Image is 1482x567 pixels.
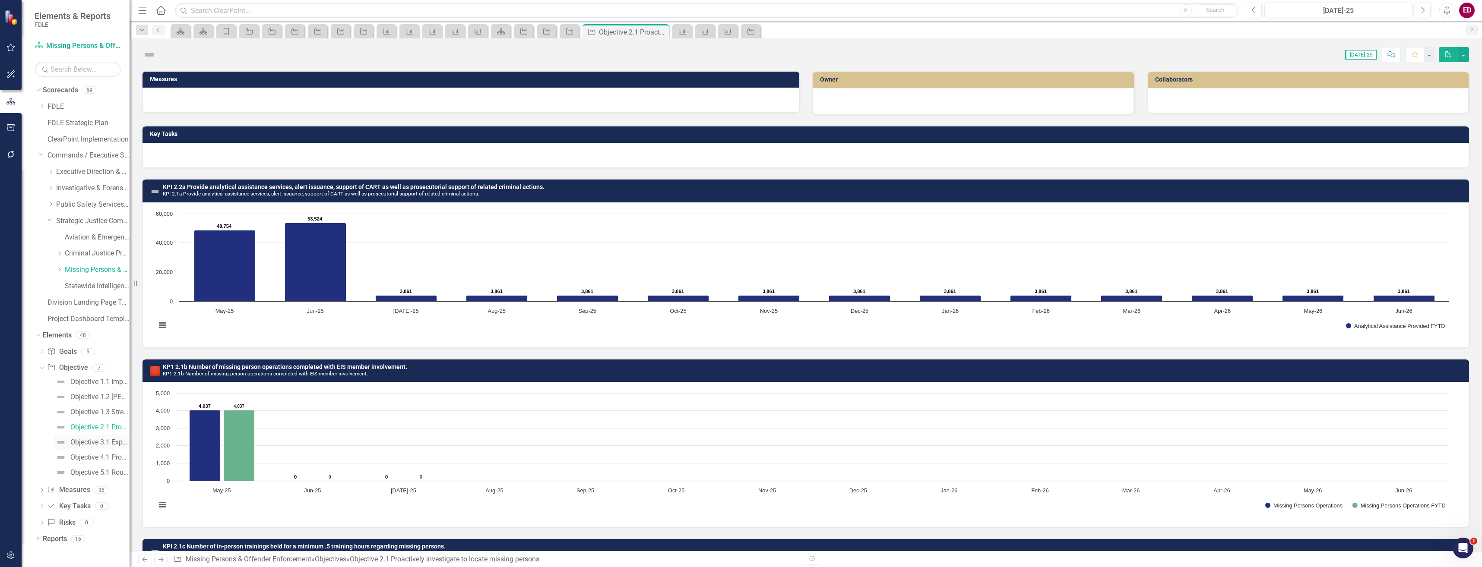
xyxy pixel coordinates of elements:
text: 0 [167,478,170,484]
div: Objective 1.1 Improve information in offender registries [70,378,130,386]
img: Not Defined [56,452,66,463]
text: Mar-26 [1122,487,1140,494]
path: Sep-25, 3,861. Analytical Assistance Provided FYTD. [557,295,618,301]
text: Apr-26 [1213,487,1230,494]
path: Feb-26, 3,861. Analytical Assistance Provided FYTD. [1010,295,1072,301]
text: 4,000 [156,407,170,414]
text: 3,861 [581,289,593,294]
div: Objective 2.1 Proactively investigate to locate missing persons [350,555,539,563]
img: Not Defined [56,422,66,432]
path: Mar-26, 3,861. Analytical Assistance Provided FYTD. [1101,295,1162,301]
text: 48,754 [217,224,232,229]
a: Statewide Intelligence [65,281,130,291]
span: Elements & Reports [35,11,111,21]
g: Missing Persons Operations FYTD, bar series 2 of 2 with 14 bars. [224,393,1404,481]
text: 3,861 [400,289,412,294]
div: Chart. Highcharts interactive chart. [152,389,1460,518]
text: Aug-25 [485,487,503,494]
a: KP1 2.1b Number of missing person operations completed with EIS member involvement. [163,363,407,370]
img: Not Defined [56,467,66,478]
a: Commands / Executive Support Branch [47,151,130,161]
div: Chart. Highcharts interactive chart. [152,209,1460,339]
path: May-26, 3,861. Analytical Assistance Provided FYTD. [1282,295,1344,301]
a: Objective 1.3 Strengthen educational and community outreach offerings. [54,405,130,419]
svg: Interactive chart [152,389,1453,518]
text: Dec-25 [849,487,867,494]
text: Mar-26 [1123,308,1140,314]
path: Aug-25, 3,861. Analytical Assistance Provided FYTD. [466,295,528,301]
text: 3,861 [1125,289,1137,294]
text: May-25 [215,308,234,314]
a: Risks [47,518,75,528]
path: May-25, 4,037. Missing Persons Operations. [190,410,221,481]
a: Investigative & Forensic Services Command [56,183,130,193]
h3: Owner [820,76,1130,83]
div: 0 [95,503,109,510]
small: KPI 2.1a Provide analytical assistance services, alert issuance, support of CART as well as prose... [163,191,479,197]
text: [DATE]-25 [393,308,419,314]
path: May-25, 4,037. Missing Persons Operations FYTD. [224,410,255,481]
a: Objectives [315,555,346,563]
text: Feb-26 [1032,308,1050,314]
a: Aviation & Emergency Preparedness [65,233,130,243]
img: Not Defined [150,546,160,556]
a: Goals [47,347,76,357]
text: 1,000 [156,460,170,466]
text: 3,861 [1035,289,1047,294]
text: Jun-26 [1395,308,1412,314]
a: Objective 2.1 Proactively investigate to locate missing persons [54,420,130,434]
img: Not Defined [56,392,66,402]
input: Search ClearPoint... [175,3,1239,18]
h3: Collaborators [1155,76,1465,83]
text: 3,861 [672,289,684,294]
button: Show Missing Persons Operations [1265,502,1343,509]
div: Objective 1.3 Strengthen educational and community outreach offerings. [70,408,130,416]
text: 60,000 [156,211,173,217]
text: 4,037 [234,404,244,409]
h3: Key Tasks [150,131,1465,137]
text: Dec-25 [851,308,868,314]
a: Reports [43,534,67,544]
a: Missing Persons & Offender Enforcement [186,555,311,563]
div: [DATE]-25 [1267,6,1409,16]
text: Sep-25 [579,308,596,314]
text: 3,861 [1398,289,1410,294]
path: Dec-25, 3,861. Analytical Assistance Provided FYTD. [829,295,890,301]
path: Jun-25, 53,524. Analytical Assistance Provided FYTD. [285,223,346,301]
small: KPI 2.1c Number of in-person trainings held for a minimum .5 training hours regarding missing per... [163,551,401,557]
button: ED [1459,3,1475,18]
div: 7 [92,364,106,372]
img: Not Defined [56,437,66,447]
text: Feb-26 [1031,487,1049,494]
img: Not Defined [150,186,160,197]
span: 1 [1470,538,1477,545]
div: Objective 2.1 Proactively investigate to locate missing persons [70,423,130,431]
div: 48 [76,331,90,339]
a: Objective 1.1 Improve information in offender registries [54,375,130,389]
text: Jun-25 [307,308,324,314]
text: May-25 [212,487,231,494]
text: Nov-25 [758,487,776,494]
a: Objective 4.1 Provide sworn and analytical support as needed. [54,450,130,464]
text: 0 [170,298,173,305]
text: 5,000 [156,390,170,397]
text: Oct-25 [670,308,686,314]
small: KP1 2.1b Number of missing person operations completed with EIS member involvement. [163,371,368,377]
a: Elements [43,331,72,340]
small: FDLE [35,21,111,28]
text: Sep-25 [576,487,594,494]
a: KPI 2.1c Number of in-person trainings held for a minimum .5 training hours regarding missing per... [163,543,446,550]
button: [DATE]-25 [1264,3,1412,18]
text: 20,000 [156,269,173,275]
text: 3,861 [944,289,956,294]
img: Not Defined [142,48,156,62]
a: Division Landing Page Template [47,298,130,308]
text: Jun-25 [304,487,321,494]
div: Objective 4.1 Provide sworn and analytical support as needed. [70,454,130,461]
a: Executive Direction & Business Support [56,167,130,177]
text: 3,861 [1307,289,1319,294]
a: Public Safety Services Command [56,200,130,210]
text: 3,000 [156,425,170,432]
span: Search [1206,6,1225,13]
